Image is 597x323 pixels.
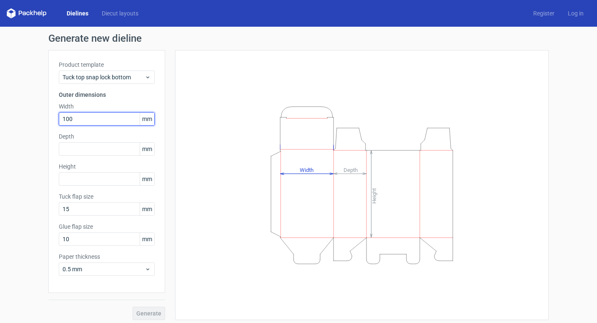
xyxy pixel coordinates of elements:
tspan: Depth [344,167,358,173]
span: mm [140,233,154,245]
label: Paper thickness [59,252,155,261]
label: Width [59,102,155,111]
h1: Generate new dieline [48,33,549,43]
a: Dielines [60,9,95,18]
label: Tuck flap size [59,192,155,201]
span: mm [140,143,154,155]
span: mm [140,113,154,125]
a: Diecut layouts [95,9,145,18]
span: Tuck top snap lock bottom [63,73,145,81]
a: Log in [561,9,590,18]
span: mm [140,203,154,215]
h3: Outer dimensions [59,91,155,99]
label: Product template [59,61,155,69]
tspan: Width [300,167,314,173]
a: Register [527,9,561,18]
span: mm [140,173,154,185]
label: Glue flap size [59,222,155,231]
label: Depth [59,132,155,141]
label: Height [59,162,155,171]
span: 0.5 mm [63,265,145,273]
tspan: Height [371,188,377,203]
